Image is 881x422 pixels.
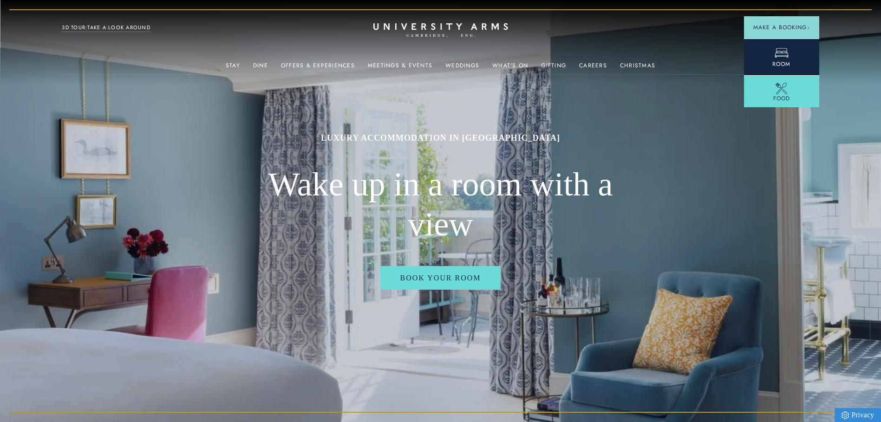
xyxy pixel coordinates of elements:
[579,62,607,74] a: Careers
[253,62,268,74] a: Dine
[281,62,355,74] a: Offers & Experiences
[373,23,508,38] a: Home
[807,26,810,29] img: Arrow icon
[445,62,479,74] a: Weddings
[744,16,819,39] button: Make a BookingArrow icon
[753,23,810,32] span: Make a Booking
[772,60,790,68] span: Room
[62,24,150,32] a: 3D TOUR:TAKE A LOOK AROUND
[255,132,626,143] h1: Luxury Accommodation in [GEOGRAPHIC_DATA]
[773,94,790,103] span: Food
[368,62,432,74] a: Meetings & Events
[620,62,655,74] a: Christmas
[492,62,528,74] a: What's On
[255,165,626,244] h2: Wake up in a room with a view
[842,411,849,419] img: Privacy
[835,408,881,422] a: Privacy
[744,75,819,110] a: Food
[744,39,819,75] a: Room
[226,62,240,74] a: Stay
[380,266,500,290] a: Book Your Room
[541,62,566,74] a: Gifting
